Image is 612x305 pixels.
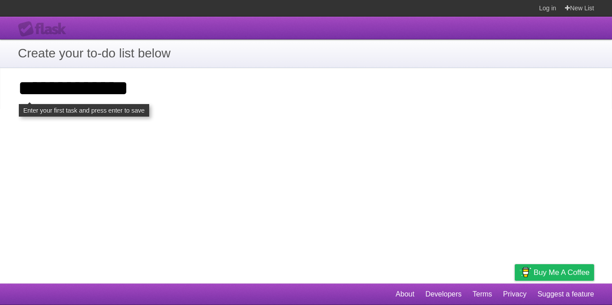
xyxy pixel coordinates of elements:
[473,286,492,303] a: Terms
[515,264,594,281] a: Buy me a coffee
[396,286,414,303] a: About
[519,265,531,280] img: Buy me a coffee
[18,21,72,37] div: Flask
[425,286,461,303] a: Developers
[534,265,590,280] span: Buy me a coffee
[18,44,594,63] h1: Create your to-do list below
[538,286,594,303] a: Suggest a feature
[503,286,526,303] a: Privacy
